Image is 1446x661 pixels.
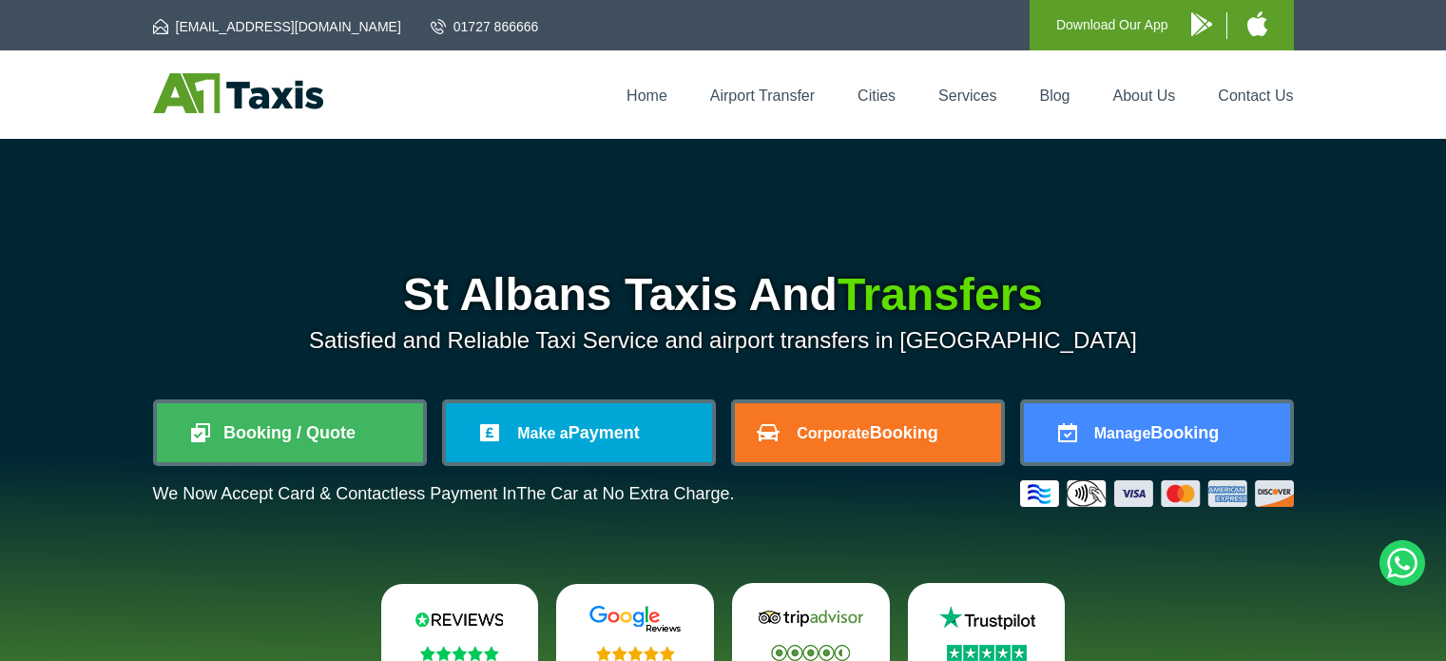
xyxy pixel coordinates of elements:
[1024,403,1290,462] a: ManageBooking
[1020,480,1294,507] img: Credit And Debit Cards
[153,484,735,504] p: We Now Accept Card & Contactless Payment In
[516,484,734,503] span: The Car at No Extra Charge.
[797,425,869,441] span: Corporate
[157,403,423,462] a: Booking / Quote
[402,605,516,633] img: Reviews.io
[446,403,712,462] a: Make aPayment
[735,403,1001,462] a: CorporateBooking
[947,645,1027,661] img: Stars
[710,87,815,104] a: Airport Transfer
[1056,13,1168,37] p: Download Our App
[153,272,1294,318] h1: St Albans Taxis And
[153,327,1294,354] p: Satisfied and Reliable Taxi Service and airport transfers in [GEOGRAPHIC_DATA]
[627,87,667,104] a: Home
[153,17,401,36] a: [EMAIL_ADDRESS][DOMAIN_NAME]
[1218,87,1293,104] a: Contact Us
[517,425,568,441] span: Make a
[153,73,323,113] img: A1 Taxis St Albans LTD
[838,269,1043,320] span: Transfers
[930,604,1044,632] img: Trustpilot
[1113,87,1176,104] a: About Us
[1039,87,1070,104] a: Blog
[771,645,850,661] img: Stars
[578,605,692,633] img: Google
[1094,425,1151,441] span: Manage
[858,87,896,104] a: Cities
[431,17,539,36] a: 01727 866666
[596,646,675,661] img: Stars
[1247,11,1267,36] img: A1 Taxis iPhone App
[938,87,996,104] a: Services
[420,646,499,661] img: Stars
[754,604,868,632] img: Tripadvisor
[1191,12,1212,36] img: A1 Taxis Android App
